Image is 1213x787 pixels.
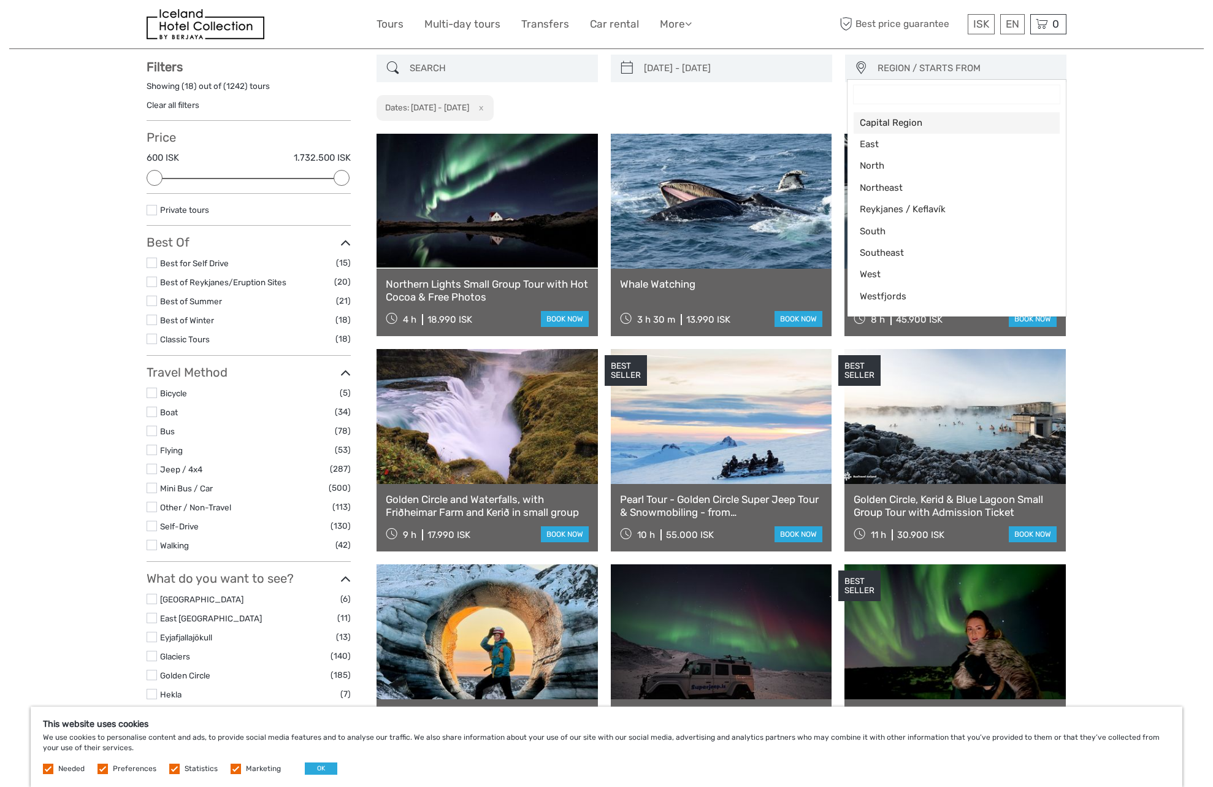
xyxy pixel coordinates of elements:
[336,294,351,308] span: (21)
[973,18,989,30] span: ISK
[160,521,199,531] a: Self-Drive
[860,225,1033,238] span: South
[160,594,243,604] a: [GEOGRAPHIC_DATA]
[147,130,351,145] h3: Price
[337,611,351,625] span: (11)
[340,592,351,606] span: (6)
[147,80,351,99] div: Showing ( ) out of ( ) tours
[147,365,351,380] h3: Travel Method
[340,687,351,701] span: (7)
[424,15,500,33] a: Multi-day tours
[160,689,182,699] a: Hekla
[620,493,823,518] a: Pearl Tour - Golden Circle Super Jeep Tour & Snowmobiling - from [GEOGRAPHIC_DATA]
[871,314,885,325] span: 8 h
[31,707,1182,787] div: We use cookies to personalise content and ads, to provide social media features and to analyse ou...
[160,388,187,398] a: Bicycle
[160,670,210,680] a: Golden Circle
[160,315,214,325] a: Best of Winter
[860,247,1033,259] span: Southeast
[872,58,1060,79] button: REGION / STARTS FROM
[185,80,194,92] label: 18
[335,405,351,419] span: (34)
[405,58,592,79] input: SEARCH
[160,632,212,642] a: Eyjafjallajökull
[332,500,351,514] span: (113)
[871,529,886,540] span: 11 h
[160,502,231,512] a: Other / Non-Travel
[160,407,178,417] a: Boat
[403,529,416,540] span: 9 h
[854,85,1060,104] input: Search
[836,14,965,34] span: Best price guarantee
[185,764,218,774] label: Statistics
[860,159,1033,172] span: North
[113,764,156,774] label: Preferences
[541,526,589,542] a: book now
[331,668,351,682] span: (185)
[305,762,337,775] button: OK
[838,355,881,386] div: BEST SELLER
[141,19,156,34] button: Open LiveChat chat widget
[58,764,85,774] label: Needed
[775,526,822,542] a: book now
[160,296,222,306] a: Best of Summer
[329,481,351,495] span: (500)
[147,60,183,74] strong: Filters
[620,278,823,290] a: Whale Watching
[660,15,692,33] a: More
[160,651,190,661] a: Glaciers
[160,205,209,215] a: Private tours
[160,540,189,550] a: Walking
[403,314,416,325] span: 4 h
[639,58,826,79] input: SELECT DATES
[637,529,655,540] span: 10 h
[541,311,589,327] a: book now
[246,764,281,774] label: Marketing
[147,571,351,586] h3: What do you want to see?
[471,101,488,114] button: x
[335,313,351,327] span: (18)
[666,529,714,540] div: 55.000 ISK
[590,15,639,33] a: Car rental
[377,15,404,33] a: Tours
[860,203,1033,216] span: Reykjanes / Keflavík
[17,21,139,31] p: We're away right now. Please check back later!
[1000,14,1025,34] div: EN
[896,314,943,325] div: 45.900 ISK
[860,117,1033,129] span: Capital Region
[147,9,264,39] img: 481-8f989b07-3259-4bb0-90ed-3da368179bdc_logo_small.jpg
[331,649,351,663] span: (140)
[335,443,351,457] span: (53)
[1009,526,1057,542] a: book now
[147,235,351,250] h3: Best Of
[330,462,351,476] span: (287)
[521,15,569,33] a: Transfers
[160,334,210,344] a: Classic Tours
[147,152,179,164] label: 600 ISK
[860,290,1033,303] span: Westfjords
[897,529,944,540] div: 30.900 ISK
[386,493,589,518] a: Golden Circle and Waterfalls, with Friðheimar Farm and Kerið in small group
[331,519,351,533] span: (130)
[336,630,351,644] span: (13)
[147,100,199,110] a: Clear all filters
[336,256,351,270] span: (15)
[160,277,286,287] a: Best of Reykjanes/Eruption Sites
[160,464,202,474] a: Jeep / 4x4
[43,719,1170,729] h5: This website uses cookies
[160,613,262,623] a: East [GEOGRAPHIC_DATA]
[160,445,183,455] a: Flying
[860,138,1033,151] span: East
[335,424,351,438] span: (78)
[860,268,1033,281] span: West
[294,152,351,164] label: 1.732.500 ISK
[160,258,229,268] a: Best for Self Drive
[226,80,245,92] label: 1242
[335,538,351,552] span: (42)
[334,275,351,289] span: (20)
[427,529,470,540] div: 17.990 ISK
[385,102,469,112] h2: Dates: [DATE] - [DATE]
[335,332,351,346] span: (18)
[605,355,647,386] div: BEST SELLER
